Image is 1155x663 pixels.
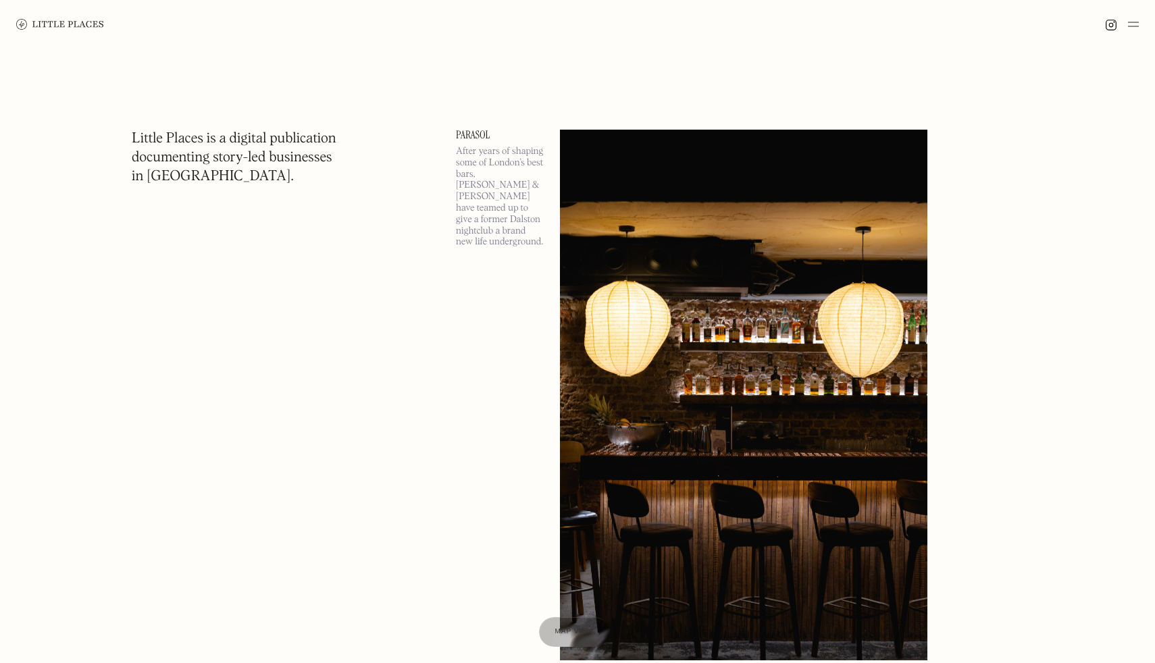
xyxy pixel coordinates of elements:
img: Parasol [560,130,927,660]
p: After years of shaping some of London’s best bars, [PERSON_NAME] & [PERSON_NAME] have teamed up t... [456,146,544,248]
span: Map view [555,628,594,635]
a: Parasol [456,130,544,140]
a: Map view [539,617,611,647]
h1: Little Places is a digital publication documenting story-led businesses in [GEOGRAPHIC_DATA]. [132,130,336,186]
